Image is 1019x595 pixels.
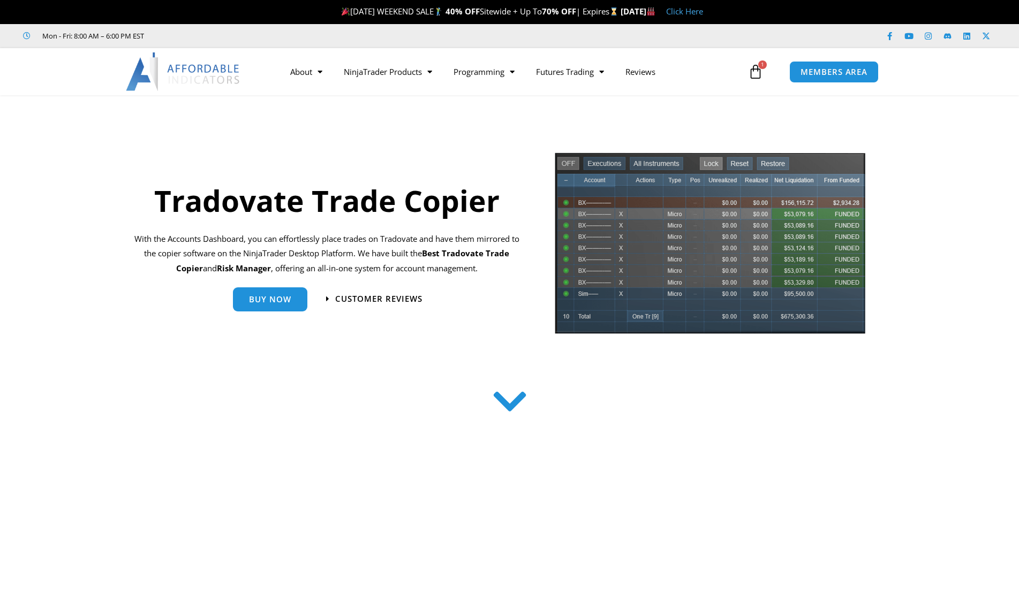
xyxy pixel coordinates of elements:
[801,68,867,76] span: MEMBERS AREA
[342,7,350,16] img: 🎉
[335,295,422,303] span: Customer Reviews
[610,7,618,16] img: ⌛
[434,7,442,16] img: 🏌️‍♂️
[554,151,866,342] img: tradecopier | Affordable Indicators – NinjaTrader
[732,56,779,87] a: 1
[621,6,655,17] strong: [DATE]
[217,263,271,273] strong: Risk Manager
[758,60,767,69] span: 1
[280,59,745,84] nav: Menu
[40,29,144,42] span: Mon - Fri: 8:00 AM – 6:00 PM EST
[159,30,320,41] iframe: Customer reviews powered by Trustpilot
[647,7,655,16] img: 🏭
[615,59,666,84] a: Reviews
[132,180,522,221] h1: Tradovate Trade Copier
[233,287,307,311] a: Buy Now
[789,61,879,83] a: MEMBERS AREA
[446,6,480,17] strong: 40% OFF
[326,295,422,303] a: Customer Reviews
[333,59,443,84] a: NinjaTrader Products
[280,59,333,84] a: About
[132,232,522,277] p: With the Accounts Dashboard, you can effortlessly place trades on Tradovate and have them mirrore...
[249,295,291,303] span: Buy Now
[126,52,241,91] img: LogoAI | Affordable Indicators – NinjaTrader
[542,6,576,17] strong: 70% OFF
[666,6,703,17] a: Click Here
[339,6,620,17] span: [DATE] WEEKEND SALE Sitewide + Up To | Expires
[525,59,615,84] a: Futures Trading
[443,59,525,84] a: Programming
